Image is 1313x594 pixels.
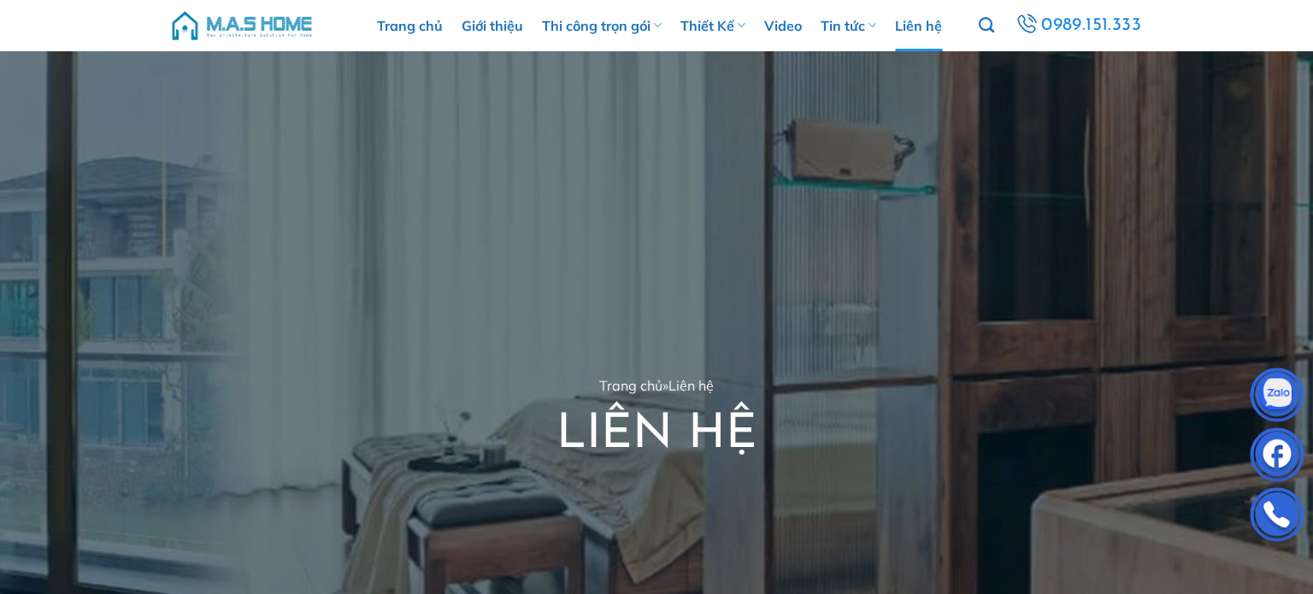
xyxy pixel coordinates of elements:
[662,377,668,394] span: »
[979,8,994,44] a: Tìm kiếm
[1251,491,1303,543] img: Phone
[668,377,714,394] span: Liên hệ
[1010,9,1146,41] a: 0989.151.333
[356,410,957,458] h1: LIÊN HỆ
[1251,372,1303,423] img: Zalo
[1040,10,1144,40] span: 0989.151.333
[599,377,662,394] a: Trang chủ
[356,375,957,397] nav: breadcrumbs
[1251,432,1303,483] img: Facebook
